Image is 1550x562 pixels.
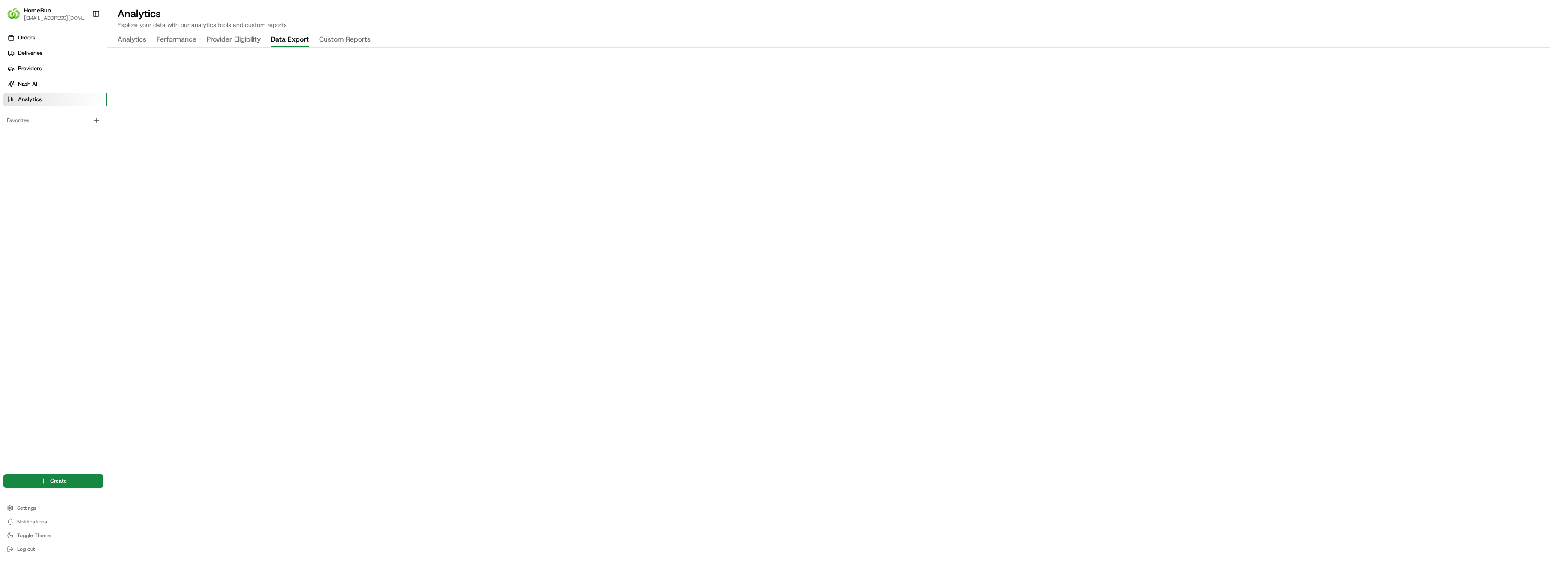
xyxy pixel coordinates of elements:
[18,65,42,72] span: Providers
[107,48,1550,562] iframe: Data Export
[17,505,36,511] span: Settings
[118,33,146,47] button: Analytics
[50,477,67,485] span: Create
[157,33,196,47] button: Performance
[24,15,85,21] button: [EMAIL_ADDRESS][DOMAIN_NAME]
[7,7,21,21] img: HomeRun
[118,21,1540,29] p: Explore your data with our analytics tools and custom reports
[18,34,35,42] span: Orders
[3,62,107,75] a: Providers
[24,6,51,15] button: HomeRun
[3,543,103,555] button: Log out
[271,33,309,47] button: Data Export
[207,33,261,47] button: Provider Eligibility
[3,114,103,127] div: Favorites
[17,518,47,525] span: Notifications
[319,33,371,47] button: Custom Reports
[3,516,103,528] button: Notifications
[17,546,35,553] span: Log out
[18,49,42,57] span: Deliveries
[17,532,51,539] span: Toggle Theme
[18,80,37,88] span: Nash AI
[3,502,103,514] button: Settings
[3,93,107,106] a: Analytics
[3,474,103,488] button: Create
[3,529,103,541] button: Toggle Theme
[3,3,89,24] button: HomeRunHomeRun[EMAIL_ADDRESS][DOMAIN_NAME]
[118,7,1540,21] h2: Analytics
[3,46,107,60] a: Deliveries
[3,77,107,91] a: Nash AI
[18,96,42,103] span: Analytics
[3,31,107,45] a: Orders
